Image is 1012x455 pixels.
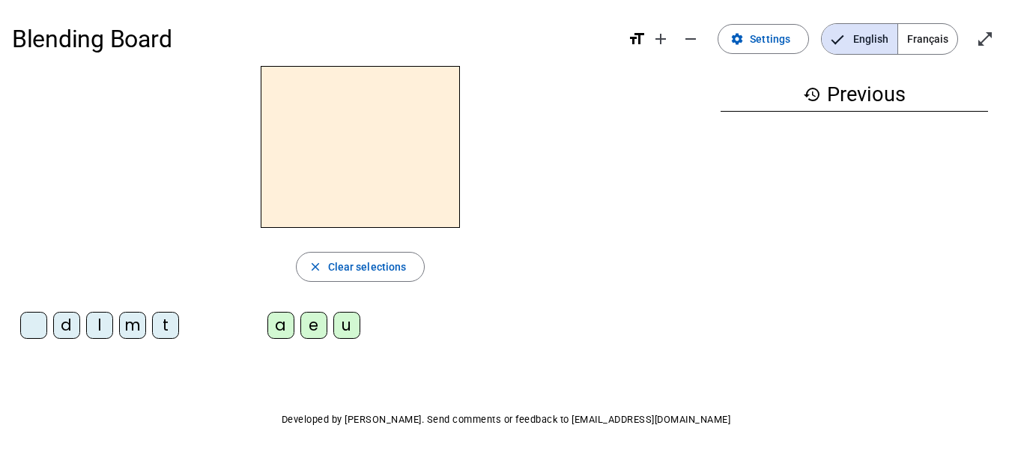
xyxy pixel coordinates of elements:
[333,312,360,339] div: u
[822,24,897,54] span: English
[898,24,957,54] span: Français
[718,24,809,54] button: Settings
[646,24,676,54] button: Increase font size
[296,252,425,282] button: Clear selections
[12,15,616,63] h1: Blending Board
[676,24,706,54] button: Decrease font size
[721,78,988,112] h3: Previous
[53,312,80,339] div: d
[12,411,1000,429] p: Developed by [PERSON_NAME]. Send comments or feedback to [EMAIL_ADDRESS][DOMAIN_NAME]
[328,258,407,276] span: Clear selections
[86,312,113,339] div: l
[300,312,327,339] div: e
[730,32,744,46] mat-icon: settings
[652,30,670,48] mat-icon: add
[682,30,700,48] mat-icon: remove
[803,85,821,103] mat-icon: history
[267,312,294,339] div: a
[309,260,322,274] mat-icon: close
[821,23,958,55] mat-button-toggle-group: Language selection
[976,30,994,48] mat-icon: open_in_full
[750,30,790,48] span: Settings
[628,30,646,48] mat-icon: format_size
[119,312,146,339] div: m
[152,312,179,339] div: t
[970,24,1000,54] button: Enter full screen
